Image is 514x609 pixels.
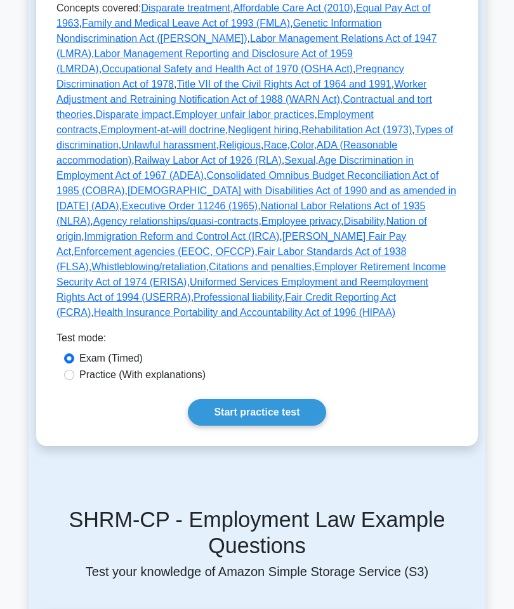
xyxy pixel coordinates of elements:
[74,246,255,257] a: Enforcement agencies (EEOC, OFCCP)
[56,33,437,59] a: Labor Management Relations Act of 1947 (LMRA)
[102,63,353,74] a: Occupational Safety and Health Act of 1970 (OSHA Act)
[56,170,438,196] a: Consolidated Omnibus Budget Reconciliation Act of 1985 (COBRA)
[56,261,446,287] a: Employer Retirement Income Security Act of 1974 (ERISA)
[56,246,406,272] a: Fair Labor Standards Act of 1938 (FLSA)
[56,155,414,181] a: Age Discrimination in Employment Act of 1967 (ADEA)
[343,216,383,226] a: Disability
[56,216,427,242] a: Nation of origin
[263,140,287,150] a: Race
[56,185,456,211] a: [DEMOGRAPHIC_DATA] with Disabilities Act of 1990 and as amended in [DATE] (ADA)
[36,564,478,579] p: Test your knowledge of Amazon Simple Storage Service (S3)
[100,124,225,135] a: Employment-at-will doctrine
[56,1,458,320] p: Concepts covered: , , , , , , , , , , , , , , , , , , , , , , , , , , , , , , , , , , , , , , , ,...
[56,200,425,226] a: National Labor Relations Act of 1935 (NLRA)
[56,79,426,105] a: Worker Adjustment and Retraining Notification Act of 1988 (WARN Act)
[122,200,258,211] a: Executive Order 11246 (1965)
[56,18,381,44] a: Genetic Information Nondiscrimination Act ([PERSON_NAME])
[56,124,453,150] a: Types of discrimination
[141,3,230,13] a: Disparate treatment
[91,261,206,272] a: Whistleblowing/retaliation
[261,216,341,226] a: Employee privacy
[228,124,298,135] a: Negligent hiring
[79,351,143,366] label: Exam (Timed)
[56,48,353,74] a: Labor Management Reporting and Disclosure Act of 1959 (LMRDA)
[121,140,216,150] a: Unlawful harassment
[284,155,315,166] a: Sexual
[56,109,374,135] a: Employment contracts
[219,140,261,150] a: Religious
[135,155,282,166] a: Railway Labor Act of 1926 (RLA)
[93,216,259,226] a: Agency relationships/quasi-contracts
[233,3,353,13] a: Affordable Care Act (2010)
[209,261,312,272] a: Citations and penalties
[82,18,290,29] a: Family and Medical Leave Act of 1993 (FMLA)
[290,140,313,150] a: Color
[56,231,406,257] a: [PERSON_NAME] Fair Pay Act
[301,124,412,135] a: Rehabilitation Act (1973)
[84,231,280,242] a: Immigration Reform and Control Act (IRCA)
[194,292,282,303] a: Professional liability
[56,94,432,120] a: Contractual and tort theories
[176,79,391,89] a: Title VII of the Civil Rights Act of 1964 and 1991
[79,367,206,383] label: Practice (With explanations)
[56,331,458,351] div: Test mode:
[56,3,430,29] a: Equal Pay Act of 1963
[56,277,428,303] a: Uniformed Services Employment and Reemployment Rights Act of 1994 (USERRA)
[36,507,478,559] h5: SHRM-CP - Employment Law Example Questions
[95,109,171,120] a: Disparate impact
[188,399,326,426] a: Start practice test
[56,140,397,166] a: ADA (Reasonable accommodation)
[94,307,396,318] a: Health Insurance Portability and Accountability Act of 1996 (HIPAA)
[56,292,396,318] a: Fair Credit Reporting Act (FCRA)
[56,63,404,89] a: Pregnancy Discrimination Act of 1978
[175,109,315,120] a: Employer unfair labor practices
